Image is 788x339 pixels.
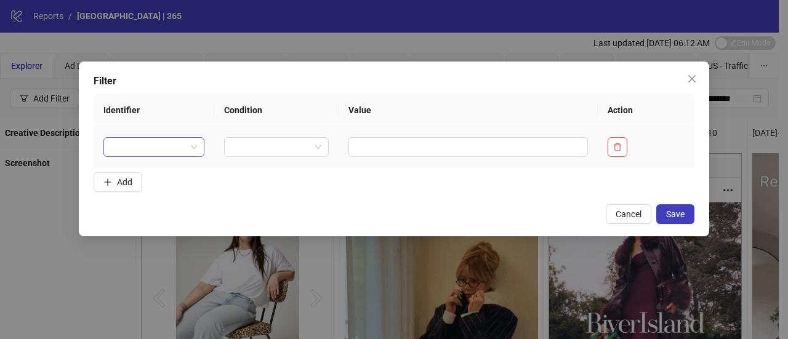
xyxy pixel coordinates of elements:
[656,204,694,224] button: Save
[117,177,132,187] span: Add
[598,94,694,127] th: Action
[214,94,339,127] th: Condition
[606,204,651,224] button: Cancel
[682,69,702,89] button: Close
[94,172,142,192] button: Add
[94,94,214,127] th: Identifier
[103,178,112,186] span: plus
[339,94,598,127] th: Value
[613,143,622,151] span: delete
[94,74,694,89] div: Filter
[616,209,641,219] span: Cancel
[687,74,697,84] span: close
[666,209,685,219] span: Save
